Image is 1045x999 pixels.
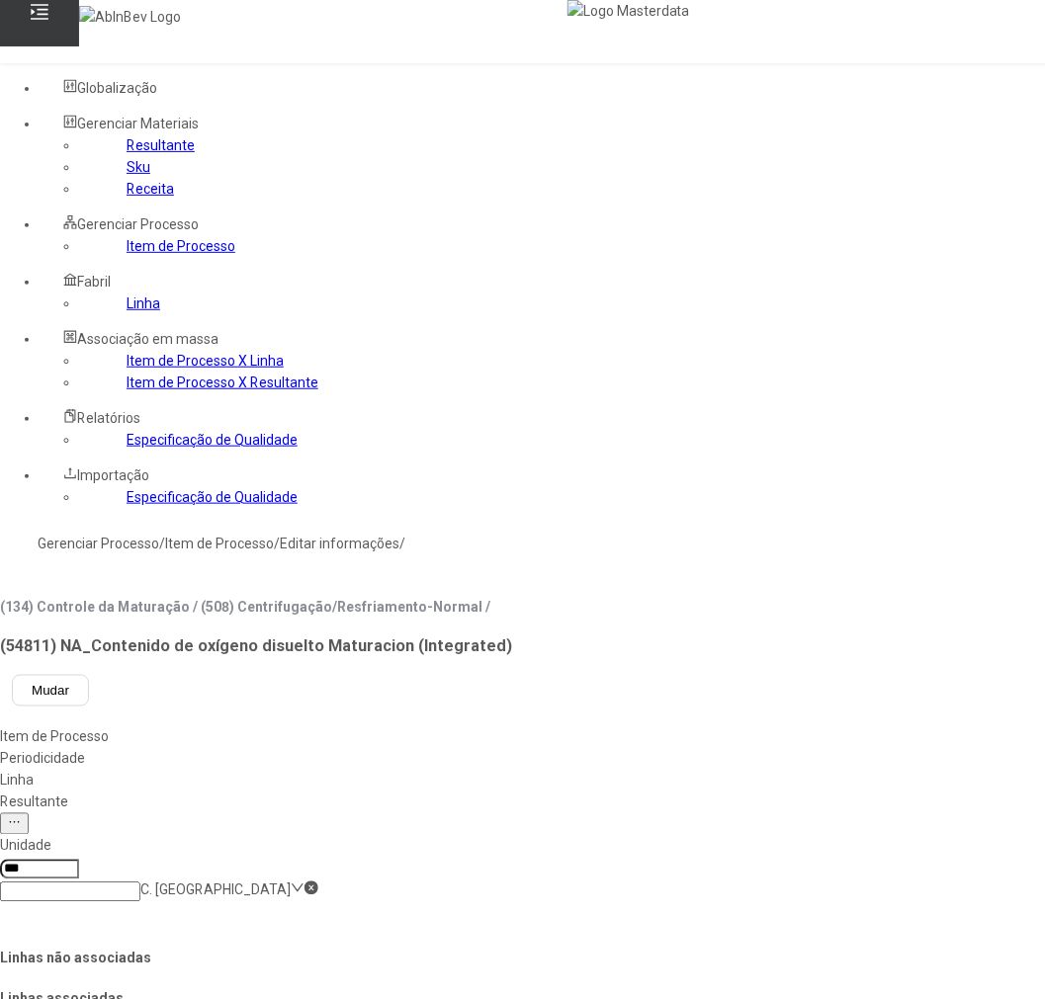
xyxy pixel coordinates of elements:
span: Mudar [32,684,69,699]
nz-select-item: C. Ponta Grossa [140,882,291,898]
nz-breadcrumb-separator: / [159,536,165,551]
span: Fabril [77,274,111,290]
span: Importação [77,467,149,483]
a: Resultante [127,137,195,153]
a: Editar informações [280,536,399,551]
a: Linha [127,295,160,311]
a: Sku [127,159,150,175]
a: Item de Processo X Resultante [127,375,318,390]
img: AbInBev Logo [79,6,181,28]
a: Gerenciar Processo [38,536,159,551]
nz-breadcrumb-separator: / [399,536,405,551]
a: Item de Processo X Linha [127,353,284,369]
span: Globalização [77,80,157,96]
span: Relatórios [77,410,140,426]
a: Especificação de Qualidade [127,489,298,505]
span: Gerenciar Processo [77,216,199,232]
a: Receita [127,181,174,197]
a: Especificação de Qualidade [127,432,298,448]
button: Mudar [12,675,89,707]
a: Item de Processo [165,536,274,551]
nz-breadcrumb-separator: / [274,536,280,551]
a: Item de Processo [127,238,235,254]
span: Gerenciar Materiais [77,116,199,131]
span: Associação em massa [77,331,218,347]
